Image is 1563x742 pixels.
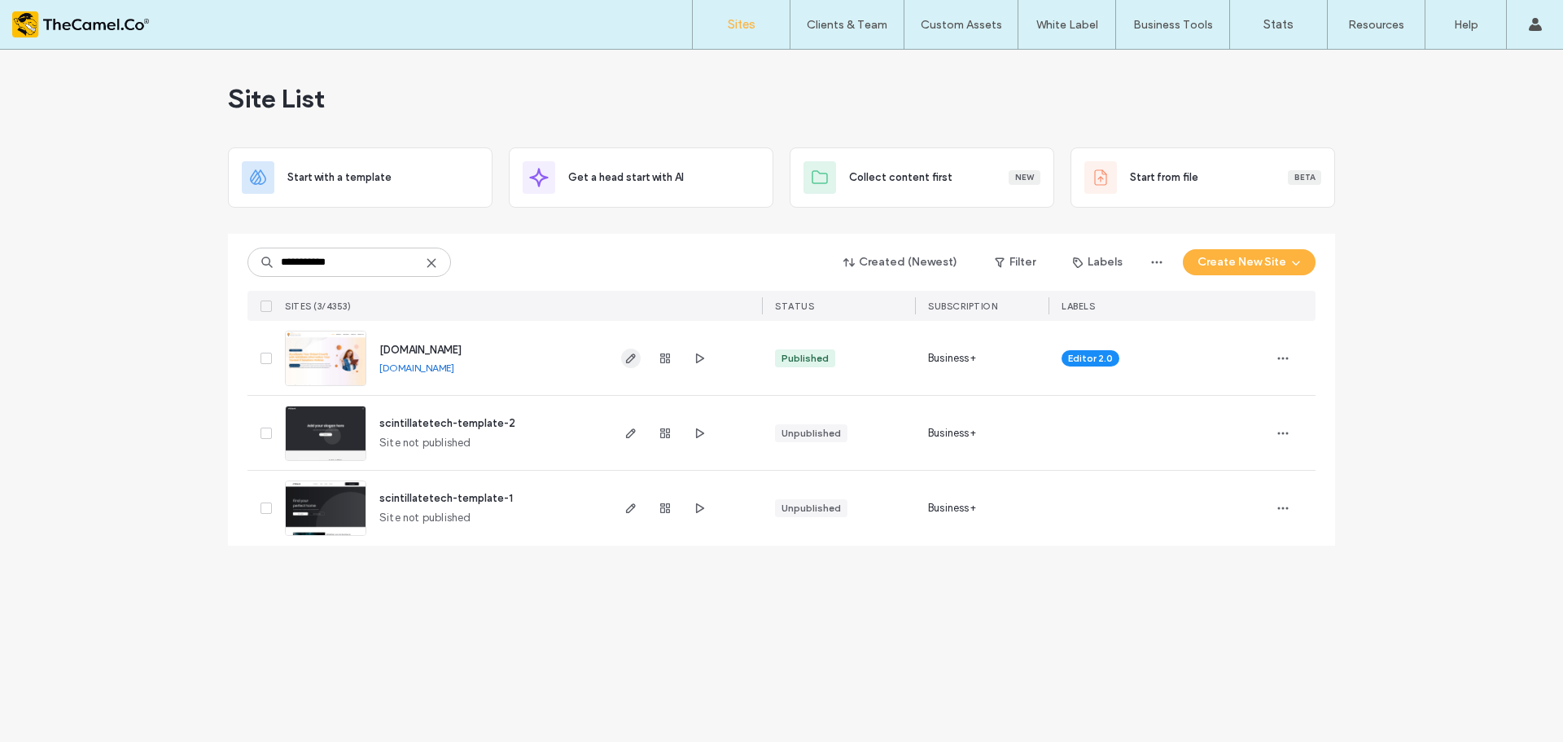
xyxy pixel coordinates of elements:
span: Business+ [928,425,976,441]
span: Editor 2.0 [1068,351,1113,366]
button: Filter [979,249,1052,275]
div: Published [781,351,829,366]
a: [DOMAIN_NAME] [379,344,462,356]
button: Labels [1058,249,1137,275]
span: Start with a template [287,169,392,186]
label: Sites [728,17,755,32]
span: LABELS [1062,301,1095,312]
div: Beta [1288,170,1321,185]
label: Resources [1348,18,1404,32]
label: Business Tools [1133,18,1213,32]
span: SUBSCRIPTION [928,301,997,312]
div: Unpublished [781,501,841,516]
span: Business+ [928,350,976,367]
div: Get a head start with AI [509,147,773,208]
span: Collect content first [849,169,952,186]
label: Stats [1263,17,1294,32]
div: New [1009,170,1040,185]
span: Site not published [379,510,471,526]
label: Help [1454,18,1478,32]
div: Unpublished [781,426,841,441]
label: Custom Assets [921,18,1002,32]
a: scintillatetech-template-1 [379,492,513,504]
span: SITES (3/4353) [285,301,351,312]
span: Start from file [1130,169,1198,186]
span: Business+ [928,500,976,516]
label: White Label [1036,18,1098,32]
span: STATUS [775,301,814,312]
a: [DOMAIN_NAME] [379,362,454,374]
span: Get a head start with AI [568,169,684,186]
a: scintillatetech-template-2 [379,417,515,429]
span: Site not published [379,435,471,451]
div: Start from fileBeta [1070,147,1335,208]
button: Create New Site [1183,249,1316,275]
label: Clients & Team [807,18,887,32]
button: Created (Newest) [830,249,972,275]
div: Start with a template [228,147,493,208]
span: Site List [228,82,325,115]
span: Help [37,11,70,26]
div: Collect content firstNew [790,147,1054,208]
